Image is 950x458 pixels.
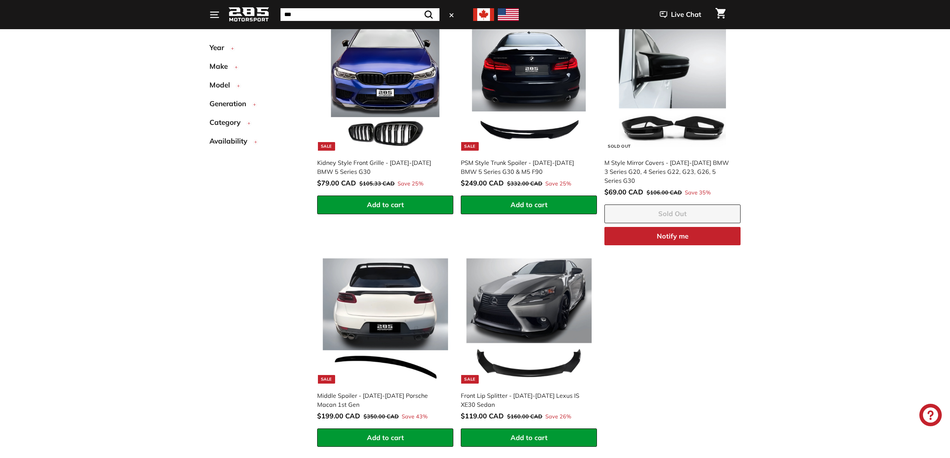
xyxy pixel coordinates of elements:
span: Availability [209,136,253,147]
a: Sale Middle Spoiler - [DATE]-[DATE] Porsche Macan 1st Gen Save 43% [317,253,453,428]
span: Category [209,117,246,128]
span: Add to cart [367,433,404,442]
inbox-online-store-chat: Shopify online store chat [917,404,944,428]
button: Generation [209,96,305,115]
a: Sold Out M Style Mirror Covers - [DATE]-[DATE] BMW 3 Series G20, 4 Series G22, G23, G26, 5 Series... [604,20,741,205]
span: $105.33 CAD [359,180,395,187]
button: Make [209,59,305,77]
button: Add to cart [461,428,597,447]
div: Sale [318,142,335,151]
div: PSM Style Trunk Spoiler - [DATE]-[DATE] BMW 5 Series G30 & M5 F90 [461,158,589,176]
a: Cart [711,2,730,27]
div: Sold Out [605,142,634,151]
span: $119.00 CAD [461,412,504,420]
span: Sold Out [658,209,687,218]
div: Front Lip Splitter - [DATE]-[DATE] Lexus IS XE30 Sedan [461,391,589,409]
button: Category [209,115,305,133]
span: Model [209,80,236,90]
span: Add to cart [511,433,548,442]
button: Availability [209,133,305,152]
button: Add to cart [317,196,453,214]
span: Year [209,42,230,53]
a: Sale Kidney Style Front Grille - [DATE]-[DATE] BMW 5 Series G30 Save 25% [317,20,453,196]
span: Live Chat [671,10,701,19]
span: Save 25% [398,180,423,188]
span: Generation [209,98,252,109]
button: Year [209,40,305,59]
span: Save 25% [545,180,571,188]
span: Save 35% [685,189,711,197]
input: Search [281,8,439,21]
button: Add to cart [317,428,453,447]
span: $332.00 CAD [507,180,542,187]
img: Logo_285_Motorsport_areodynamics_components [228,6,269,24]
button: Add to cart [461,196,597,214]
button: Model [209,77,305,96]
span: $79.00 CAD [317,179,356,187]
span: Save 26% [545,413,571,421]
span: $106.00 CAD [647,189,682,196]
div: Middle Spoiler - [DATE]-[DATE] Porsche Macan 1st Gen [317,391,446,409]
button: Notify me [604,227,741,246]
span: Add to cart [367,200,404,209]
span: Make [209,61,233,72]
div: Sale [318,375,335,384]
button: Live Chat [650,5,711,24]
span: Save 43% [402,413,427,421]
div: Sale [461,375,478,384]
div: M Style Mirror Covers - [DATE]-[DATE] BMW 3 Series G20, 4 Series G22, G23, G26, 5 Series G30 [604,158,733,185]
button: Sold Out [604,205,741,223]
span: $249.00 CAD [461,179,504,187]
span: $160.00 CAD [507,413,542,420]
span: $350.00 CAD [364,413,399,420]
span: $199.00 CAD [317,412,360,420]
span: Add to cart [511,200,548,209]
a: Sale PSM Style Trunk Spoiler - [DATE]-[DATE] BMW 5 Series G30 & M5 F90 Save 25% [461,20,597,196]
div: Kidney Style Front Grille - [DATE]-[DATE] BMW 5 Series G30 [317,158,446,176]
span: $69.00 CAD [604,188,643,196]
div: Sale [461,142,478,151]
a: Sale Front Lip Splitter - [DATE]-[DATE] Lexus IS XE30 Sedan Save 26% [461,253,597,428]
